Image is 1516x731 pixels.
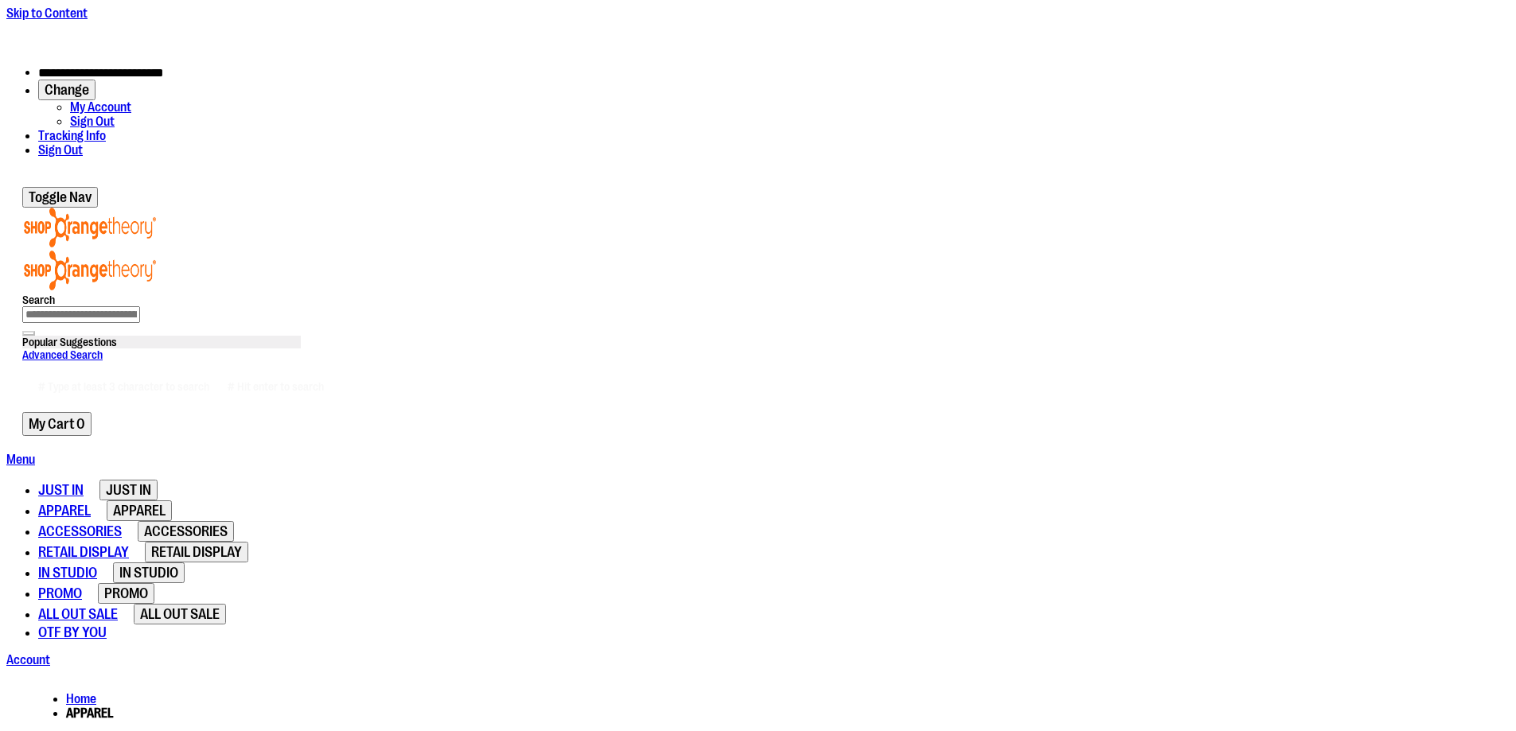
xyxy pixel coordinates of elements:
span: RETAIL DISPLAY [151,544,242,560]
span: APPAREL [38,503,91,519]
div: Popular Suggestions [22,336,301,348]
a: Menu [6,453,35,467]
span: Toggle Nav [29,189,92,205]
a: Sign Out [70,115,115,129]
span: OTF BY YOU [38,624,107,640]
button: Account menu [38,80,95,100]
a: Account [6,653,50,667]
a: Details [827,21,863,35]
span: ALL OUT SALE [38,606,118,622]
a: Tracking Info [38,129,106,143]
span: IN STUDIO [38,565,97,581]
span: # Type at least 3 character to search [38,380,209,393]
span: 0 [76,416,85,432]
span: JUST IN [106,482,151,498]
a: Sign Out [38,143,83,157]
span: PROMO [104,585,148,601]
span: PROMO [38,585,82,601]
img: Shop Orangetheory [22,251,158,290]
span: ALL OUT SALE [140,606,220,622]
a: Skip to Content [6,6,88,21]
span: My Cart [29,416,75,432]
strong: APPAREL [66,706,113,721]
span: IN STUDIO [119,565,178,581]
span: APPAREL [113,503,166,519]
button: Search [22,331,35,336]
span: ACCESSORIES [38,523,122,539]
span: Search [22,294,55,306]
button: My Cart [22,412,92,436]
div: Promotional banner [6,21,1510,52]
a: My Account [70,100,131,115]
img: Shop Orangetheory [22,208,158,247]
span: Change [45,82,89,98]
a: Home [66,692,96,706]
a: Advanced Search [22,348,103,361]
button: Toggle Nav [22,187,98,208]
p: FREE Shipping, orders over $600. [653,21,863,35]
span: ACCESSORIES [144,523,228,539]
span: JUST IN [38,482,84,498]
span: # Hit enter to search [228,380,324,393]
span: RETAIL DISPLAY [38,544,129,560]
